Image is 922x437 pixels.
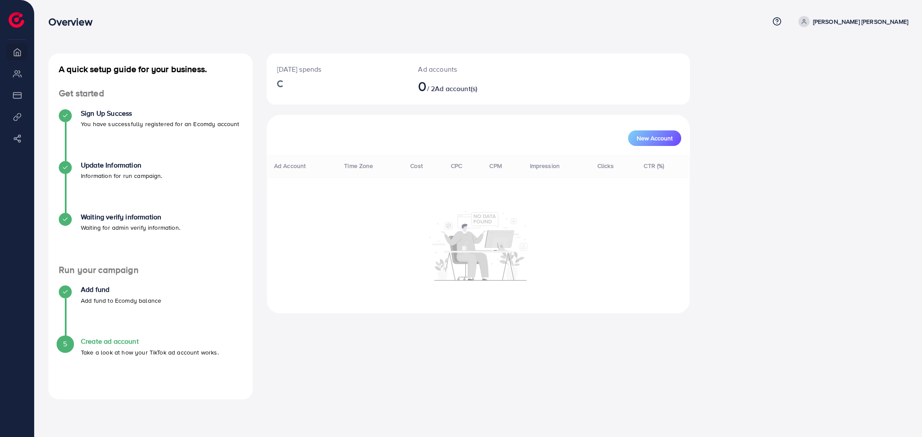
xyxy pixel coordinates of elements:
span: 0 [418,76,427,96]
img: logo [9,12,24,28]
li: Sign Up Success [48,109,253,161]
h4: A quick setup guide for your business. [48,64,253,74]
span: 5 [63,339,67,349]
button: New Account [628,130,681,146]
h4: Get started [48,88,253,99]
h4: Update Information [81,161,163,169]
p: Take a look at how your TikTok ad account works. [81,347,219,358]
p: Add fund to Ecomdy balance [81,295,161,306]
li: Create ad account [48,337,253,389]
p: [DATE] spends [277,64,397,74]
a: [PERSON_NAME] [PERSON_NAME] [795,16,908,27]
p: [PERSON_NAME] [PERSON_NAME] [813,16,908,27]
p: Ad accounts [418,64,503,74]
p: Information for run campaign. [81,171,163,181]
h4: Run your campaign [48,265,253,275]
li: Waiting verify information [48,213,253,265]
li: Add fund [48,285,253,337]
p: You have successfully registered for an Ecomdy account [81,119,239,129]
h4: Create ad account [81,337,219,345]
p: Waiting for admin verify information. [81,222,180,233]
h4: Add fund [81,285,161,294]
h2: / 2 [418,78,503,94]
h3: Overview [48,16,99,28]
li: Update Information [48,161,253,213]
span: New Account [637,135,673,141]
h4: Waiting verify information [81,213,180,221]
h4: Sign Up Success [81,109,239,117]
span: Ad account(s) [435,84,477,93]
